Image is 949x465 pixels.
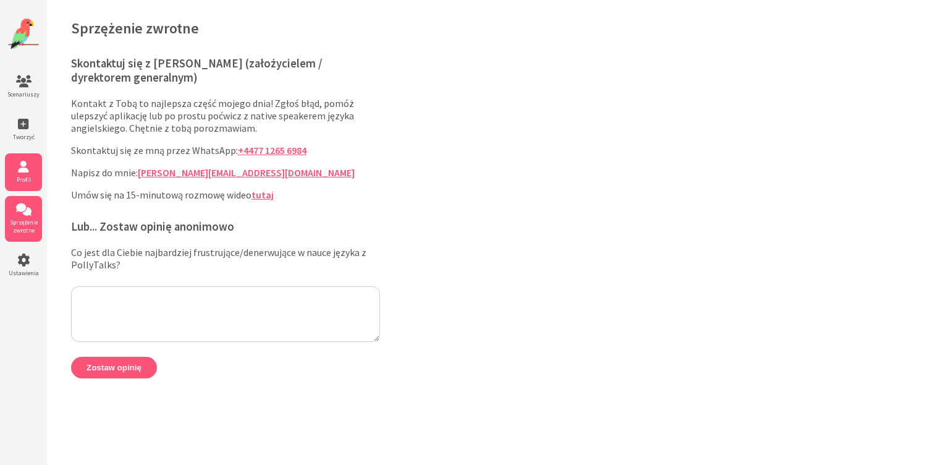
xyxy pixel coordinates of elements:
span: Tworzyć [5,133,42,141]
button: Zostaw opinię [71,357,157,378]
h3: Skontaktuj się z [PERSON_NAME] (założycielem / dyrektorem generalnym) [71,56,380,85]
p: Skontaktuj się ze mną przez WhatsApp: [71,144,380,156]
a: tutaj [251,189,274,201]
p: Napisz do mnie: [71,166,380,179]
span: Ustawienia [5,269,42,277]
img: Logo strony internetowej [8,19,39,49]
h3: Lub... Zostaw opinię anonimowo [71,220,380,234]
span: Sprzężenie zwrotne [5,218,42,234]
span: Scenariuszy [5,90,42,98]
h1: Sprzężenie zwrotne [71,19,924,38]
p: Umów się na 15-minutową rozmowę wideo [71,189,380,201]
span: Profil [5,176,42,184]
a: [PERSON_NAME][EMAIL_ADDRESS][DOMAIN_NAME] [138,166,355,179]
label: Co jest dla Ciebie najbardziej frustrujące/denerwujące w nauce języka z PollyTalks? [71,246,380,271]
p: Kontakt z Tobą to najlepsza część mojego dnia! Zgłoś błąd, pomóż ulepszyć aplikację lub po prostu... [71,97,380,134]
a: +4477 1265 6984 [238,144,306,156]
